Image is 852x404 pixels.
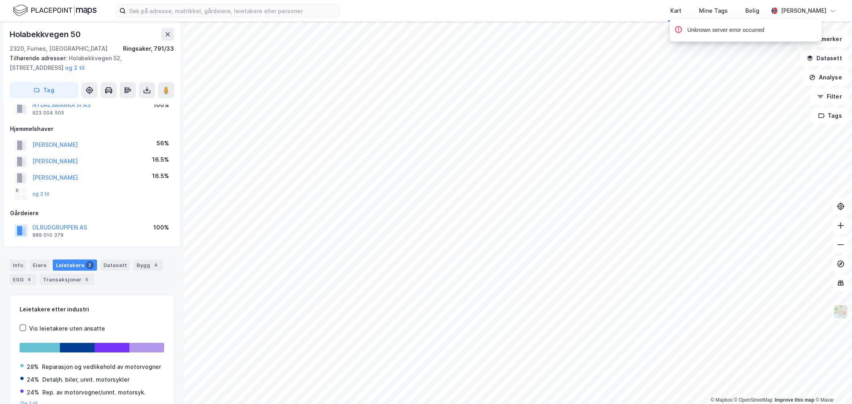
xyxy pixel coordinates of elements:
div: Holabekkvegen 52, [STREET_ADDRESS] [10,53,168,73]
div: 100% [153,223,169,232]
button: Analyse [802,69,849,85]
div: 16.5% [152,171,169,181]
div: [PERSON_NAME] [781,6,826,16]
div: Bygg [133,259,163,271]
div: Unknown server error occurred [687,26,765,35]
button: Tags [812,108,849,124]
div: 56% [157,139,169,148]
div: Detaljh. biler, unnt. motorsykler [42,375,129,384]
div: 2 [86,261,94,269]
div: 28% [27,362,39,372]
input: Søk på adresse, matrikkel, gårdeiere, leietakere eller personer [126,5,339,17]
div: Kontrollprogram for chat [812,366,852,404]
div: 16.5% [152,155,169,164]
iframe: Chat Widget [812,366,852,404]
a: Mapbox [711,397,733,403]
div: 2320, Furnes, [GEOGRAPHIC_DATA] [10,44,107,53]
div: Eiere [30,259,50,271]
div: Rep. av motorvogner/unnt. motorsyk. [42,388,146,397]
div: Hjemmelshaver [10,124,174,134]
div: ESG [10,274,36,285]
a: OpenStreetMap [734,397,773,403]
img: logo.f888ab2527a4732fd821a326f86c7f29.svg [13,4,97,18]
div: Bolig [745,6,759,16]
div: Info [10,259,26,271]
div: Transaksjoner [40,274,94,285]
button: Tag [10,82,78,98]
a: Improve this map [775,397,814,403]
div: 100% [153,100,169,110]
div: Vis leietakere uten ansatte [29,324,105,333]
div: Datasett [100,259,130,271]
div: Mine Tags [699,6,728,16]
div: 24% [27,375,39,384]
div: Holabekkvegen 50 [10,28,82,41]
button: Filter [810,89,849,105]
div: Kart [670,6,681,16]
div: 24% [27,388,39,397]
div: 4 [152,261,160,269]
div: 5 [83,275,91,283]
div: Gårdeiere [10,208,174,218]
div: 989 010 379 [32,232,64,238]
div: Reparasjon og vedlikehold av motorvogner [42,362,161,372]
div: Leietakere [53,259,97,271]
div: Leietakere etter industri [20,305,164,314]
div: 923 004 505 [32,110,64,116]
button: Datasett [800,50,849,66]
div: Ringsaker, 791/33 [123,44,174,53]
span: Tilhørende adresser: [10,55,69,61]
img: Z [833,304,848,319]
div: 4 [25,275,33,283]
